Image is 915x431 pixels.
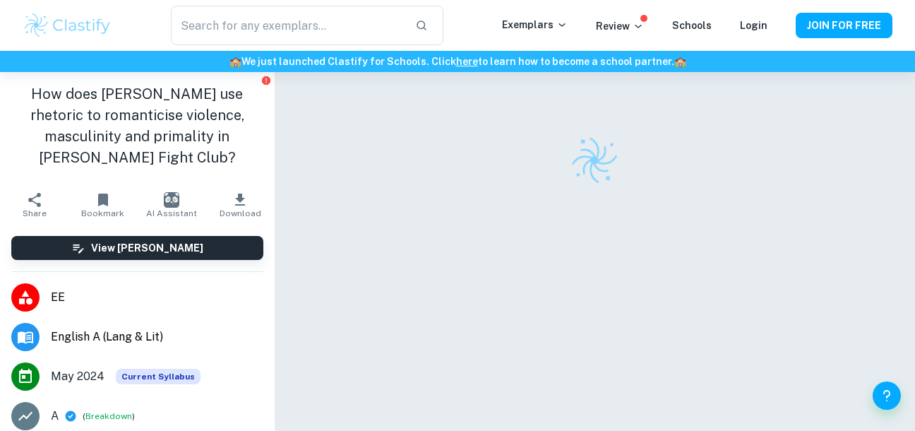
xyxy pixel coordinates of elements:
p: Review [596,18,644,34]
span: Current Syllabus [116,369,201,384]
p: A [51,408,59,425]
span: Download [220,208,261,218]
button: View [PERSON_NAME] [11,236,263,260]
span: Share [23,208,47,218]
img: Clastify logo [23,11,112,40]
span: 🏫 [229,56,241,67]
span: EE [51,289,263,306]
h6: We just launched Clastify for Schools. Click to learn how to become a school partner. [3,54,912,69]
h6: View [PERSON_NAME] [91,240,203,256]
button: JOIN FOR FREE [796,13,892,38]
button: Help and Feedback [873,382,901,410]
button: Download [206,185,275,225]
span: English A (Lang & Lit) [51,329,263,346]
p: Exemplars [502,17,568,33]
button: Report issue [261,75,272,85]
span: Bookmark [81,208,124,218]
div: This exemplar is based on the current syllabus. Feel free to refer to it for inspiration/ideas wh... [116,369,201,384]
a: Schools [672,20,712,31]
input: Search for any exemplars... [171,6,404,45]
button: AI Assistant [137,185,205,225]
span: 🏫 [674,56,686,67]
span: AI Assistant [146,208,197,218]
a: here [456,56,478,67]
h1: How does [PERSON_NAME] use rhetoric to romanticise violence, masculinity and primality in [PERSON... [11,83,263,168]
img: AI Assistant [164,192,179,208]
span: ( ) [83,410,135,423]
a: Login [740,20,767,31]
img: Clastify logo [568,133,622,187]
button: Bookmark [68,185,137,225]
button: Breakdown [85,410,132,423]
span: May 2024 [51,368,104,385]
